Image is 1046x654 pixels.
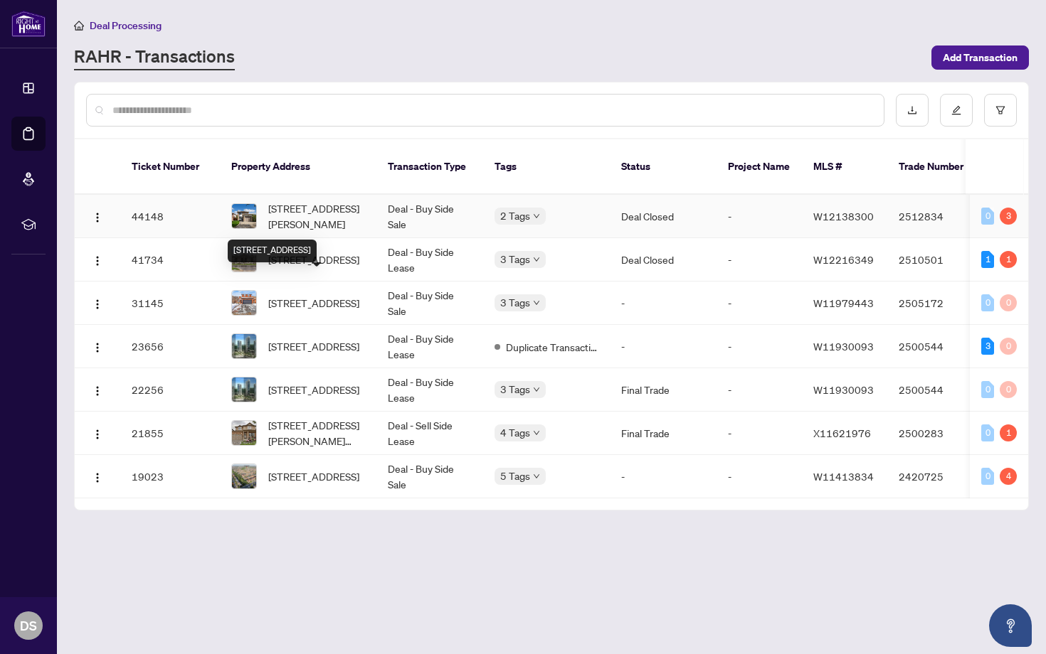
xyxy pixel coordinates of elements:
span: down [533,429,540,436]
span: 5 Tags [500,468,530,484]
span: W12138300 [813,210,874,223]
span: [STREET_ADDRESS] [268,338,359,354]
th: Transaction Type [376,139,483,195]
span: W11930093 [813,383,874,396]
span: [STREET_ADDRESS][PERSON_NAME][PERSON_NAME] [268,417,365,449]
div: 0 [1000,294,1017,311]
div: 3 [981,338,994,355]
button: Logo [86,465,109,488]
span: W11979443 [813,296,874,309]
td: 2500283 [887,412,987,455]
span: Duplicate Transaction [506,339,598,355]
td: Deal - Buy Side Sale [376,455,483,498]
td: - [717,325,802,368]
th: Tags [483,139,610,195]
img: thumbnail-img [232,464,256,488]
span: down [533,473,540,480]
td: - [610,282,717,325]
img: thumbnail-img [232,291,256,315]
td: - [717,455,802,498]
td: Deal - Buy Side Lease [376,368,483,412]
td: 2510501 [887,238,987,282]
th: MLS # [802,139,887,195]
div: 1 [1000,424,1017,441]
img: Logo [92,299,103,310]
button: filter [984,94,1017,127]
span: down [533,256,540,263]
img: Logo [92,342,103,353]
button: Logo [86,248,109,271]
td: - [717,282,802,325]
img: Logo [92,472,103,483]
img: logo [11,11,46,37]
td: Deal - Buy Side Sale [376,282,483,325]
div: 4 [1000,468,1017,485]
span: 3 Tags [500,251,530,267]
td: 21855 [120,412,220,455]
th: Project Name [717,139,802,195]
img: Logo [92,385,103,397]
span: down [533,299,540,306]
button: download [896,94,929,127]
img: Logo [92,255,103,267]
a: RAHR - Transactions [74,45,235,70]
button: Logo [86,422,109,444]
div: 1 [981,251,994,268]
div: 0 [1000,381,1017,398]
div: [STREET_ADDRESS] [228,240,317,262]
button: Logo [86,291,109,314]
button: Logo [86,378,109,401]
button: Logo [86,205,109,227]
td: 41734 [120,238,220,282]
td: - [610,455,717,498]
td: Deal Closed [610,195,717,238]
td: Final Trade [610,412,717,455]
span: down [533,213,540,220]
span: DS [20,616,37,636]
td: Final Trade [610,368,717,412]
td: - [610,325,717,368]
img: Logo [92,429,103,440]
th: Ticket Number [120,139,220,195]
td: 2500544 [887,368,987,412]
span: Deal Processing [90,19,162,32]
div: 0 [981,208,994,225]
button: Logo [86,335,109,358]
span: Add Transaction [943,46,1018,69]
th: Property Address [220,139,376,195]
img: thumbnail-img [232,204,256,228]
span: edit [951,105,961,115]
td: Deal - Buy Side Lease [376,325,483,368]
td: - [717,238,802,282]
td: Deal Closed [610,238,717,282]
td: Deal - Buy Side Lease [376,238,483,282]
img: Logo [92,212,103,223]
th: Trade Number [887,139,987,195]
span: [STREET_ADDRESS] [268,468,359,484]
span: [STREET_ADDRESS][PERSON_NAME] [268,200,365,232]
img: thumbnail-img [232,421,256,445]
td: Deal - Buy Side Sale [376,195,483,238]
td: 2512834 [887,195,987,238]
td: 44148 [120,195,220,238]
span: W12216349 [813,253,874,266]
span: W11930093 [813,340,874,353]
div: 0 [1000,338,1017,355]
span: X11621976 [813,427,871,439]
td: 22256 [120,368,220,412]
img: thumbnail-img [232,377,256,402]
span: [STREET_ADDRESS] [268,382,359,397]
th: Status [610,139,717,195]
span: filter [995,105,1005,115]
span: 3 Tags [500,294,530,311]
div: 0 [981,424,994,441]
span: 2 Tags [500,208,530,224]
button: edit [940,94,973,127]
div: 0 [981,468,994,485]
td: 2505172 [887,282,987,325]
button: Add Transaction [931,45,1029,70]
span: download [907,105,917,115]
td: - [717,195,802,238]
span: [STREET_ADDRESS] [268,295,359,311]
span: down [533,386,540,393]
